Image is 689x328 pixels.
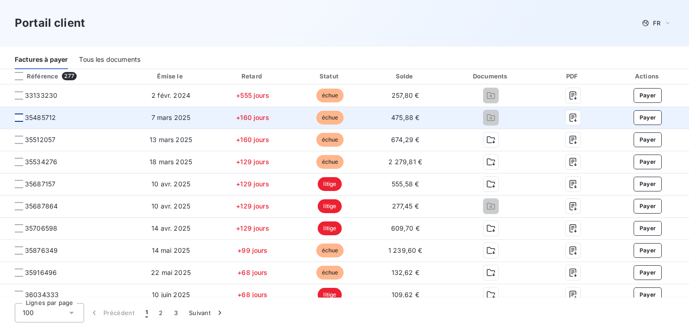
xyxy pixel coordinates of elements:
span: 132,62 € [392,268,419,276]
span: FR [653,19,660,27]
span: 10 avr. 2025 [151,202,190,210]
span: +68 jours [237,291,267,298]
div: Solde [370,72,441,81]
span: 475,88 € [391,113,419,121]
span: 277 [62,72,76,80]
div: Actions [608,72,687,81]
span: 14 mai 2025 [152,246,190,254]
span: 35485712 [25,113,56,122]
span: 100 [23,308,34,317]
button: Payer [634,155,662,169]
span: 35876349 [25,246,58,255]
div: Émise le [130,72,212,81]
span: échue [316,266,344,280]
span: 10 avr. 2025 [151,180,190,188]
span: échue [316,111,344,125]
span: 35534276 [25,157,57,167]
span: échue [316,155,344,169]
span: 109,62 € [392,291,419,298]
div: Factures à payer [15,50,68,69]
span: +129 jours [236,180,269,188]
span: 7 mars 2025 [151,113,191,121]
button: Précédent [84,303,140,322]
button: 3 [169,303,183,322]
span: 1 [145,308,148,317]
span: échue [316,133,344,147]
button: Payer [634,221,662,236]
span: +160 jours [236,113,269,121]
button: 1 [140,303,153,322]
span: échue [316,244,344,257]
span: 10 juin 2025 [152,291,190,298]
span: 35706598 [25,224,57,233]
span: +129 jours [236,202,269,210]
button: Payer [634,88,662,103]
span: 2 févr. 2024 [151,91,190,99]
span: 555,58 € [392,180,419,188]
span: 13 mars 2025 [150,136,192,143]
span: +99 jours [237,246,267,254]
span: 35687864 [25,202,58,211]
span: 22 mai 2025 [151,268,191,276]
span: 35512057 [25,135,55,144]
span: 14 avr. 2025 [151,224,190,232]
button: Payer [634,287,662,302]
span: 35916496 [25,268,57,277]
span: 1 239,60 € [388,246,423,254]
div: Documents [444,72,538,81]
div: Référence [7,72,58,80]
span: 2 279,81 € [388,158,422,166]
span: 257,80 € [392,91,419,99]
span: 674,29 € [391,136,419,143]
span: 18 mars 2025 [150,158,192,166]
span: litige [318,221,342,235]
h3: Portail client [15,15,85,31]
button: Suivant [183,303,230,322]
span: litige [318,199,342,213]
button: Payer [634,110,662,125]
div: Retard [215,72,290,81]
span: +129 jours [236,158,269,166]
div: Tous les documents [79,50,140,69]
span: 277,45 € [392,202,419,210]
span: 609,70 € [391,224,420,232]
div: Statut [294,72,366,81]
span: 33133230 [25,91,57,100]
button: Payer [634,177,662,191]
span: +129 jours [236,224,269,232]
span: litige [318,288,342,302]
div: PDF [541,72,604,81]
button: 2 [153,303,168,322]
span: +160 jours [236,136,269,143]
span: échue [316,89,344,102]
button: Payer [634,132,662,147]
span: 35687157 [25,179,55,189]
span: 36034333 [25,290,59,299]
button: Payer [634,265,662,280]
span: +68 jours [237,268,267,276]
span: litige [318,177,342,191]
button: Payer [634,243,662,258]
button: Payer [634,199,662,214]
span: +555 jours [236,91,269,99]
